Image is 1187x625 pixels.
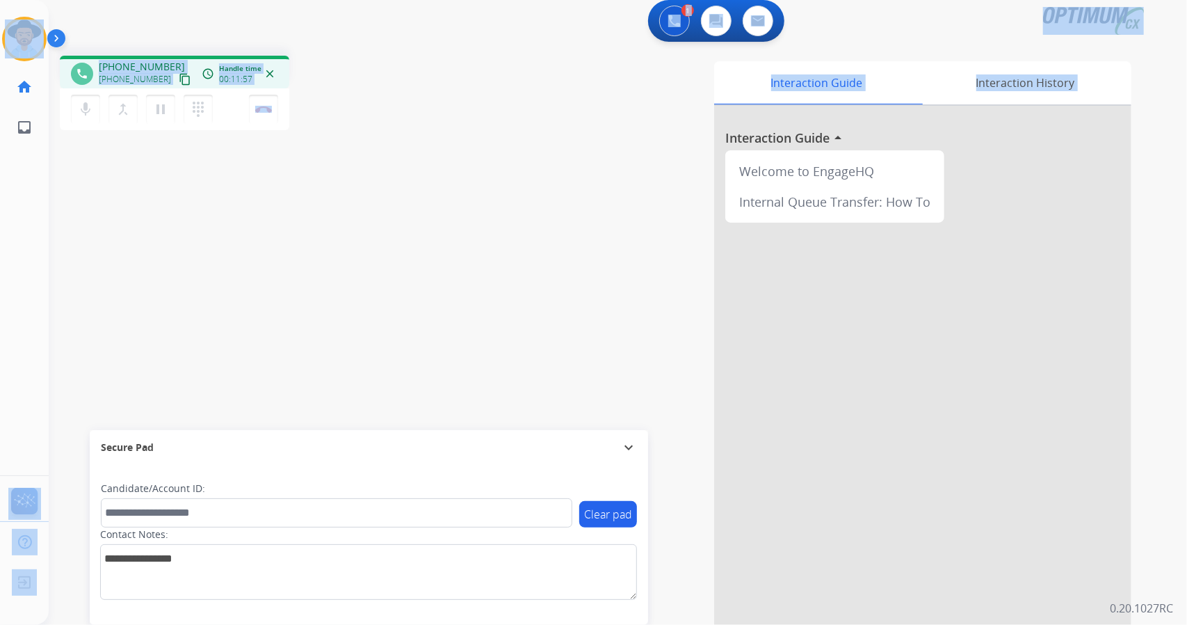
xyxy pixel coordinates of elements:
[99,60,185,74] span: [PHONE_NUMBER]
[77,101,94,118] mat-icon: mic
[16,79,33,95] mat-icon: home
[219,74,252,85] span: 00:11:57
[101,482,205,496] label: Candidate/Account ID:
[99,74,171,85] span: [PHONE_NUMBER]
[76,68,88,80] mat-icon: phone
[714,61,919,104] div: Interaction Guide
[255,106,272,113] img: control
[919,61,1131,104] div: Interaction History
[264,68,276,80] mat-icon: close
[202,68,214,80] mat-icon: access_time
[179,73,191,86] mat-icon: content_copy
[1110,600,1173,617] p: 0.20.1027RC
[579,501,637,528] button: Clear pad
[620,439,637,456] mat-icon: expand_more
[731,187,939,217] div: Internal Queue Transfer: How To
[681,4,694,17] div: 1
[190,101,207,118] mat-icon: dialpad
[152,101,169,118] mat-icon: pause
[16,119,33,136] mat-icon: inbox
[100,528,168,541] label: Contact Notes:
[219,63,261,74] span: Handle time
[731,156,939,187] div: Welcome to EngageHQ
[101,441,154,454] span: Secure Pad
[115,101,131,118] mat-icon: merge_type
[5,19,44,58] img: avatar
